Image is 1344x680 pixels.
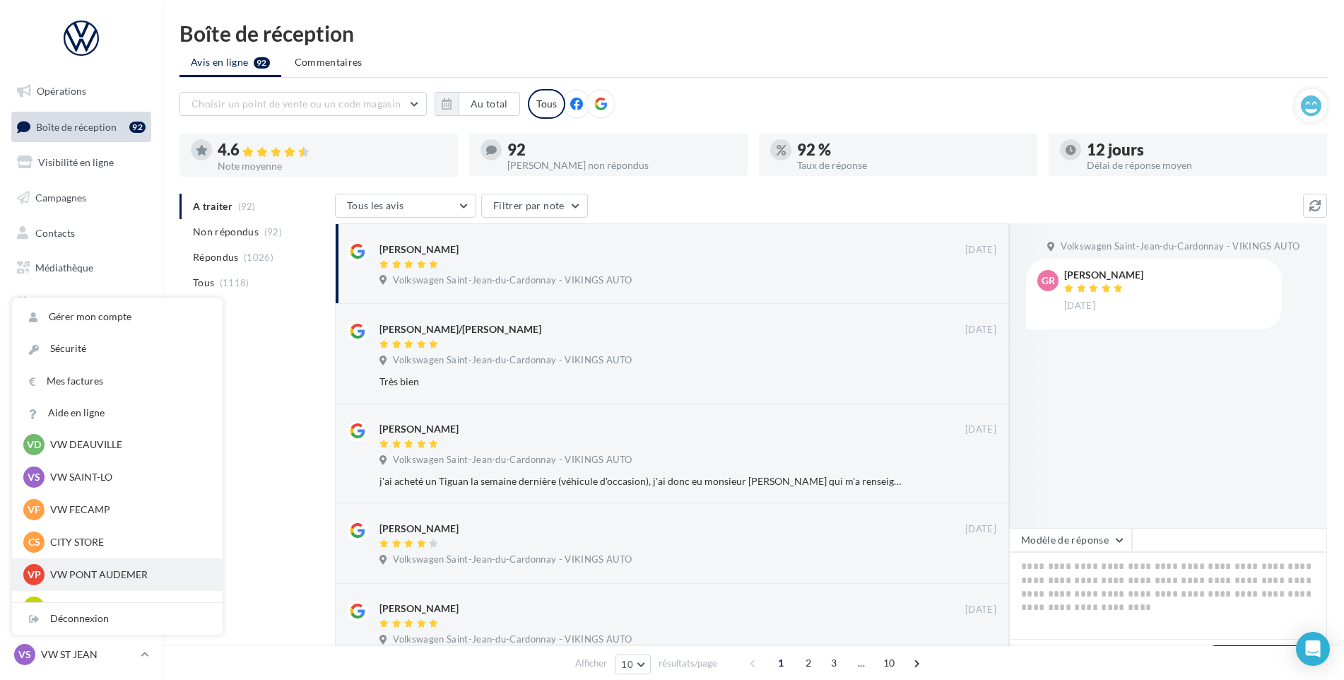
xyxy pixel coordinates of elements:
a: Mes factures [12,365,223,397]
div: 4.6 [218,142,447,158]
span: résultats/page [659,657,717,670]
span: Volkswagen Saint-Jean-du-Cardonnay - VIKINGS AUTO [393,274,632,287]
p: CITY STORE [50,535,206,549]
span: 10 [878,652,901,674]
span: Choisir un point de vente ou un code magasin [191,98,401,110]
a: Médiathèque [8,253,154,283]
a: Aide en ligne [12,397,223,429]
span: Tous les avis [347,199,404,211]
span: Médiathèque [35,262,93,274]
div: Note moyenne [218,161,447,171]
p: VW FECAMP [50,503,206,517]
span: CS [28,535,40,549]
span: Commentaires [295,55,362,69]
p: VW SAINT-LO [50,470,206,484]
div: 92 [507,142,736,158]
span: ... [850,652,873,674]
a: Boîte de réception92 [8,112,154,142]
span: (92) [264,226,282,238]
div: [PERSON_NAME] non répondus [507,160,736,170]
div: Déconnexion [12,603,223,635]
span: Calendrier [35,297,83,309]
a: Opérations [8,76,154,106]
a: Contacts [8,218,154,248]
div: Open Intercom Messenger [1296,632,1330,666]
button: Modèle de réponse [1009,528,1132,552]
span: VS [18,647,31,662]
button: Au total [435,92,520,116]
span: Non répondus [193,225,259,239]
div: [PERSON_NAME] [379,522,459,536]
div: Taux de réponse [797,160,1026,170]
div: Boîte de réception [179,23,1327,44]
a: Gérer mon compte [12,301,223,333]
p: VW ST JEAN [41,647,135,662]
button: Au total [459,92,520,116]
p: VW DEAUVILLE [50,438,206,452]
a: Campagnes DataOnDemand [8,370,154,412]
div: Délai de réponse moyen [1087,160,1316,170]
div: [PERSON_NAME] [379,602,459,616]
div: [PERSON_NAME] [379,422,459,436]
div: 92 [129,122,146,133]
span: Volkswagen Saint-Jean-du-Cardonnay - VIKINGS AUTO [393,354,632,367]
span: VP [28,568,41,582]
span: VL [28,600,40,614]
div: 12 jours [1087,142,1316,158]
span: (1118) [220,277,249,288]
div: [PERSON_NAME]/[PERSON_NAME] [379,322,541,336]
span: 2 [797,652,820,674]
span: Campagnes [35,192,86,204]
span: [DATE] [965,423,996,436]
div: j'ai acheté un Tiguan la semaine dernière (véhicule d'occasion), j'ai donc eu monsieur [PERSON_NA... [379,474,904,488]
div: 92 % [797,142,1026,158]
a: VS VW ST JEAN [11,641,151,668]
span: 10 [621,659,633,670]
a: PLV et print personnalisable [8,324,154,365]
p: VW PONT AUDEMER [50,568,206,582]
span: [DATE] [965,604,996,616]
span: 3 [823,652,845,674]
button: Choisir un point de vente ou un code magasin [179,92,427,116]
span: Volkswagen Saint-Jean-du-Cardonnay - VIKINGS AUTO [393,553,632,566]
span: [DATE] [1064,300,1095,312]
span: Afficher [575,657,607,670]
span: Visibilité en ligne [38,156,114,168]
span: [DATE] [965,523,996,536]
a: Visibilité en ligne [8,148,154,177]
div: Très bien [379,375,904,389]
span: VF [28,503,40,517]
span: 1 [770,652,792,674]
div: [PERSON_NAME] [1064,270,1143,280]
span: Volkswagen Saint-Jean-du-Cardonnay - VIKINGS AUTO [1061,240,1299,253]
p: VW LISIEUX [50,600,206,614]
a: Campagnes [8,183,154,213]
div: [PERSON_NAME] [379,242,459,257]
span: Opérations [37,85,86,97]
span: Répondus [193,250,239,264]
span: Volkswagen Saint-Jean-du-Cardonnay - VIKINGS AUTO [393,454,632,467]
div: Tous [528,89,565,119]
span: (1026) [244,252,273,263]
span: Tous [193,276,214,290]
span: Contacts [35,226,75,238]
span: Gr [1042,274,1055,288]
span: VS [28,470,40,484]
span: [DATE] [965,244,996,257]
span: Boîte de réception [36,120,117,132]
button: 10 [615,655,651,674]
button: Filtrer par note [481,194,588,218]
span: [DATE] [965,324,996,336]
a: Calendrier [8,288,154,318]
button: Tous les avis [335,194,476,218]
a: Sécurité [12,333,223,365]
span: VD [27,438,41,452]
span: Volkswagen Saint-Jean-du-Cardonnay - VIKINGS AUTO [393,633,632,646]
